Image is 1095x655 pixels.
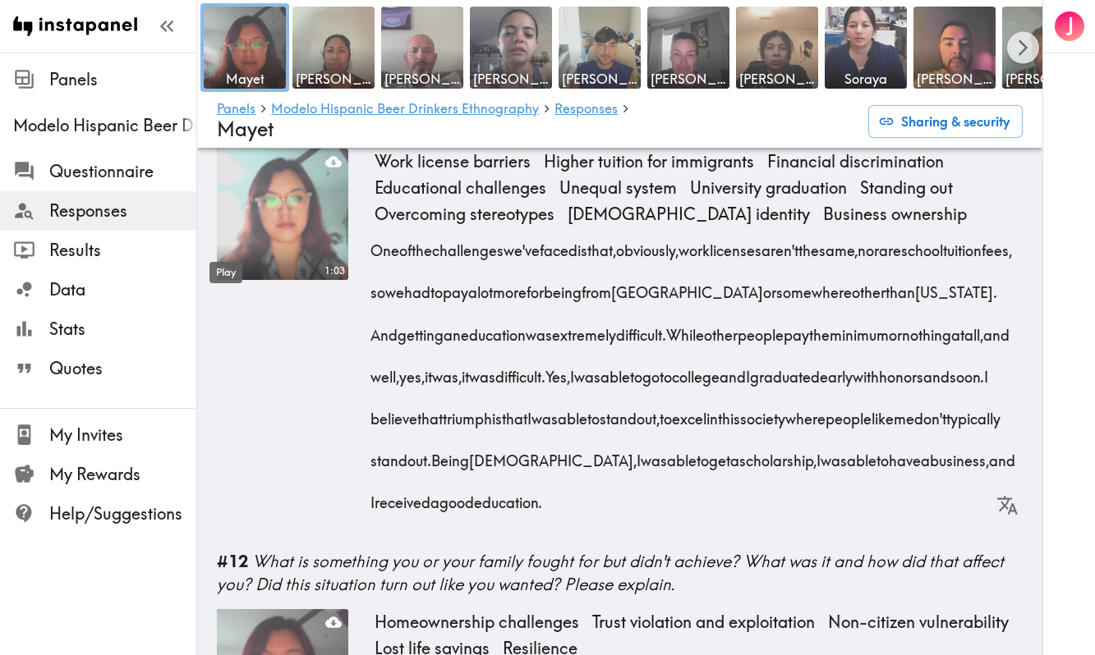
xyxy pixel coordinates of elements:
[964,308,983,350] span: all,
[462,350,469,392] span: it
[964,350,984,392] span: on.
[683,175,853,201] span: University graduation
[868,105,1023,138] button: Sharing & security
[375,476,430,518] span: received
[889,308,902,350] span: or
[531,392,558,434] span: was
[718,392,740,434] span: this
[943,224,982,266] span: tuition
[492,392,502,434] span: is
[296,70,371,88] span: [PERSON_NAME]
[474,476,542,518] span: education.
[562,70,637,88] span: [PERSON_NAME]
[730,434,739,476] span: a
[982,224,1012,266] span: fees,
[370,392,417,434] span: believe
[526,308,552,350] span: was
[910,3,999,92] a: [PERSON_NAME]
[901,224,943,266] span: school
[587,224,616,266] span: that,
[644,3,733,92] a: [PERSON_NAME]
[1005,70,1081,88] span: [PERSON_NAME]
[739,70,815,88] span: [PERSON_NAME]
[616,224,679,266] span: obviously,
[817,201,973,227] span: Business ownership
[320,264,348,278] div: 1:03
[49,357,196,380] span: Quotes
[399,350,425,392] span: yes,
[826,392,872,434] span: people
[582,266,611,308] span: from
[821,3,910,92] a: Soraya
[710,224,761,266] span: licenses
[553,175,683,201] span: Unequal system
[746,350,750,392] span: I
[917,70,992,88] span: [PERSON_NAME]
[431,434,469,476] span: Being
[368,201,561,227] span: Overcoming stereotypes
[444,308,461,350] span: an
[750,350,820,392] span: graduated
[672,392,706,434] span: excel
[739,434,817,476] span: scholarship,
[817,434,821,476] span: I
[209,262,242,283] div: Play
[672,350,720,392] span: college
[983,308,1010,350] span: and
[611,266,763,308] span: [GEOGRAPHIC_DATA]
[537,149,761,175] span: Higher tuition for immigrants
[879,224,901,266] span: are
[368,149,537,175] span: Work license barriers
[430,266,443,308] span: to
[417,392,443,434] span: that
[425,350,432,392] span: it
[407,434,431,476] span: out.
[370,350,399,392] span: well,
[552,308,616,350] span: extremely
[13,114,196,137] div: Modelo Hispanic Beer Drinkers Ethnography
[217,149,348,280] figure: Play1:03
[370,434,407,476] span: stand
[1007,32,1039,64] button: Scroll right
[49,160,196,183] span: Questionnaire
[894,392,914,434] span: me
[477,266,493,308] span: lot
[502,392,527,434] span: that
[430,476,439,518] span: a
[493,266,527,308] span: more
[545,350,570,392] span: Yes,
[853,175,959,201] span: Standing out
[886,266,915,308] span: than
[570,350,574,392] span: I
[473,70,549,88] span: [PERSON_NAME]
[385,266,404,308] span: we
[630,350,642,392] span: to
[527,266,544,308] span: for
[872,392,894,434] span: like
[852,266,886,308] span: other
[879,350,923,392] span: honors
[642,350,660,392] span: go
[544,266,582,308] span: being
[697,434,709,476] span: to
[49,318,196,341] span: Stats
[554,102,618,117] a: Responses
[432,224,504,266] span: challenges
[540,224,577,266] span: faced
[660,392,672,434] span: to
[217,551,1004,594] span: What is something you or your family fought for but didn't achieve? What was it and how did that ...
[738,308,784,350] span: people
[49,278,196,301] span: Data
[587,392,600,434] span: to
[914,392,946,434] span: don't
[847,434,876,476] span: able
[902,308,951,350] span: nothing
[467,3,555,92] a: [PERSON_NAME]
[651,70,726,88] span: [PERSON_NAME]
[561,201,817,227] span: [DEMOGRAPHIC_DATA] identity
[200,3,289,92] a: Mayet
[761,149,950,175] span: Financial discrimination
[819,224,858,266] span: same,
[443,392,492,434] span: triumph
[370,308,398,350] span: And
